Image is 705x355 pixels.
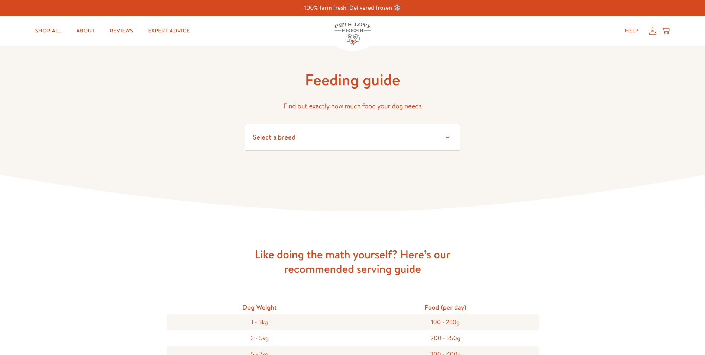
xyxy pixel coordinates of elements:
[142,23,196,38] a: Expert Advice
[167,330,353,346] div: 3 - 5kg
[245,70,460,90] h1: Feeding guide
[29,23,67,38] a: Shop All
[245,100,460,112] p: Find out exactly how much food your dog needs
[353,330,539,346] div: 200 - 350g
[353,314,539,330] div: 100 - 250g
[70,23,101,38] a: About
[619,23,644,38] a: Help
[353,300,539,314] div: Food (per day)
[104,23,139,38] a: Reviews
[167,300,353,314] div: Dog Weight
[167,314,353,330] div: 1 - 3kg
[234,247,472,276] h3: Like doing the math yourself? Here’s our recommended serving guide
[334,23,371,45] img: Pets Love Fresh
